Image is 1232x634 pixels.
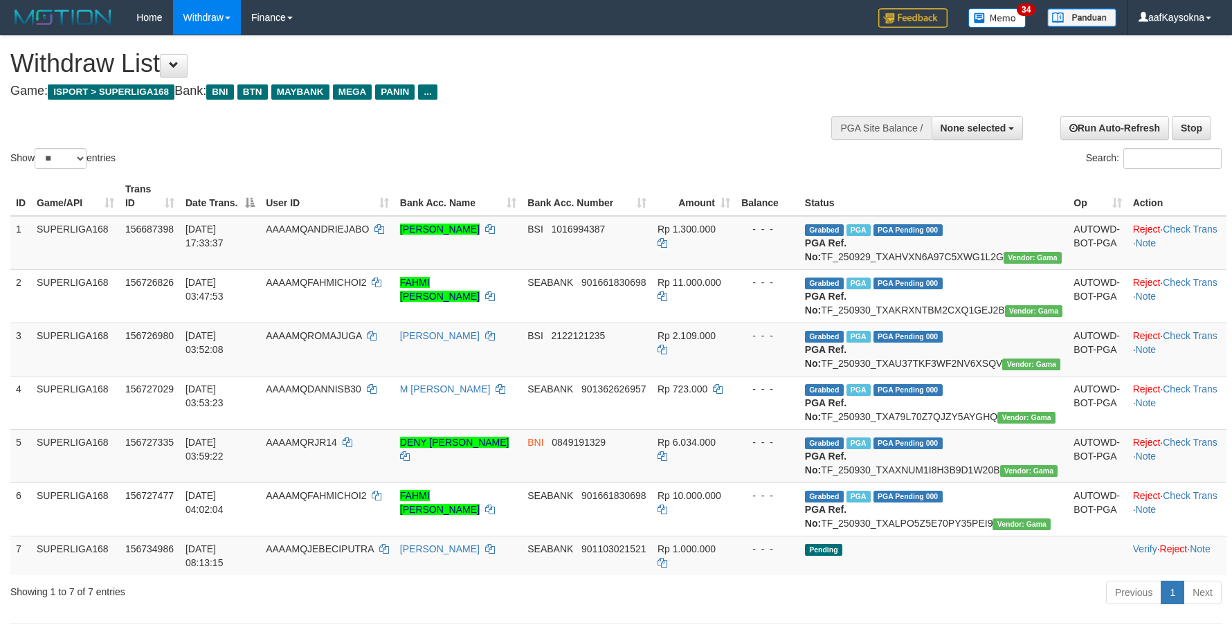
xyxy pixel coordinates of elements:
[1136,504,1157,515] a: Note
[846,437,871,449] span: Marked by aafnonsreyleab
[552,330,606,341] span: Copy 2122121235 to clipboard
[10,148,116,169] label: Show entries
[125,277,174,288] span: 156726826
[873,331,943,343] span: PGA Pending
[400,437,509,448] a: DENY [PERSON_NAME]
[125,224,174,235] span: 156687398
[1136,291,1157,302] a: Note
[846,224,871,236] span: Marked by aafsoycanthlai
[185,437,224,462] span: [DATE] 03:59:22
[1136,451,1157,462] a: Note
[878,8,948,28] img: Feedback.jpg
[741,542,794,556] div: - - -
[805,278,844,289] span: Grabbed
[805,291,846,316] b: PGA Ref. No:
[799,323,1068,376] td: TF_250930_TXAU37TKF3WF2NV6XSQV
[400,277,480,302] a: FAHMI [PERSON_NAME]
[658,330,716,341] span: Rp 2.109.000
[1133,437,1161,448] a: Reject
[1127,536,1226,575] td: · ·
[805,237,846,262] b: PGA Ref. No:
[271,84,329,100] span: MAYBANK
[333,84,372,100] span: MEGA
[185,224,224,248] span: [DATE] 17:33:37
[1000,465,1058,477] span: Vendor URL: https://trx31.1velocity.biz
[1163,277,1217,288] a: Check Trans
[1002,359,1060,370] span: Vendor URL: https://trx31.1velocity.biz
[1047,8,1116,27] img: panduan.png
[400,224,480,235] a: [PERSON_NAME]
[1161,581,1184,604] a: 1
[185,543,224,568] span: [DATE] 08:13:15
[527,543,573,554] span: SEABANK
[581,543,646,554] span: Copy 901103021521 to clipboard
[185,383,224,408] span: [DATE] 03:53:23
[1060,116,1169,140] a: Run Auto-Refresh
[736,176,799,216] th: Balance
[125,437,174,448] span: 156727335
[1184,581,1222,604] a: Next
[206,84,233,100] span: BNI
[658,490,721,501] span: Rp 10.000.000
[741,489,794,502] div: - - -
[873,224,943,236] span: PGA Pending
[873,437,943,449] span: PGA Pending
[652,176,736,216] th: Amount: activate to sort column ascending
[581,383,646,395] span: Copy 901362626957 to clipboard
[31,482,120,536] td: SUPERLIGA168
[237,84,268,100] span: BTN
[185,490,224,515] span: [DATE] 04:02:04
[1163,330,1217,341] a: Check Trans
[522,176,652,216] th: Bank Acc. Number: activate to sort column ascending
[10,50,808,78] h1: Withdraw List
[1127,176,1226,216] th: Action
[552,224,606,235] span: Copy 1016994387 to clipboard
[805,544,842,556] span: Pending
[180,176,260,216] th: Date Trans.: activate to sort column descending
[805,451,846,475] b: PGA Ref. No:
[125,490,174,501] span: 156727477
[1127,269,1226,323] td: · ·
[805,491,844,502] span: Grabbed
[1133,224,1161,235] a: Reject
[1068,269,1127,323] td: AUTOWD-BOT-PGA
[185,330,224,355] span: [DATE] 03:52:08
[31,323,120,376] td: SUPERLIGA168
[10,176,31,216] th: ID
[418,84,437,100] span: ...
[1136,237,1157,248] a: Note
[1163,437,1217,448] a: Check Trans
[1163,383,1217,395] a: Check Trans
[1068,429,1127,482] td: AUTOWD-BOT-PGA
[799,269,1068,323] td: TF_250930_TXAKRXNTBM2CXQ1GEJ2B
[31,376,120,429] td: SUPERLIGA168
[1068,323,1127,376] td: AUTOWD-BOT-PGA
[1163,224,1217,235] a: Check Trans
[10,7,116,28] img: MOTION_logo.png
[932,116,1024,140] button: None selected
[10,579,503,599] div: Showing 1 to 7 of 7 entries
[941,123,1006,134] span: None selected
[1133,330,1161,341] a: Reject
[846,278,871,289] span: Marked by aafandaneth
[552,437,606,448] span: Copy 0849191329 to clipboard
[799,376,1068,429] td: TF_250930_TXA79L70Z7QJZY5AYGHQ
[125,543,174,554] span: 156734986
[1127,376,1226,429] td: · ·
[266,490,366,501] span: AAAAMQFAHMICHOI2
[805,397,846,422] b: PGA Ref. No:
[10,429,31,482] td: 5
[1004,252,1062,264] span: Vendor URL: https://trx31.1velocity.biz
[10,482,31,536] td: 6
[527,490,573,501] span: SEABANK
[10,376,31,429] td: 4
[658,383,707,395] span: Rp 723.000
[805,331,844,343] span: Grabbed
[1127,429,1226,482] td: · ·
[805,437,844,449] span: Grabbed
[1123,148,1222,169] input: Search:
[527,224,543,235] span: BSI
[1127,323,1226,376] td: · ·
[873,384,943,396] span: PGA Pending
[125,383,174,395] span: 156727029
